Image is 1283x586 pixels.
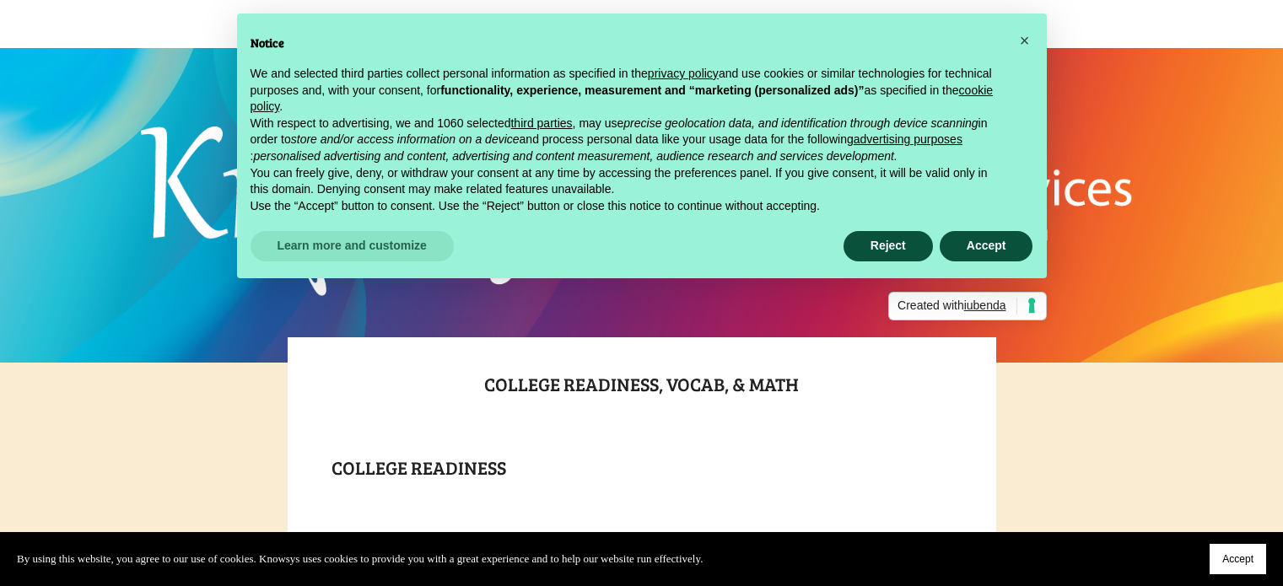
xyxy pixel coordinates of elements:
[1210,544,1266,574] button: Accept
[940,231,1033,261] button: Accept
[251,165,1006,198] p: You can freely give, deny, or withdraw your consent at any time by accessing the preferences pane...
[251,116,1006,165] p: With respect to advertising, we and 1060 selected , may use in order to and process personal data...
[332,368,952,429] h1: College readiness, Vocab, & Math
[251,66,1006,116] p: We and selected third parties collect personal information as specified in the and use cookies or...
[17,550,703,568] p: By using this website, you agree to our use of cookies. Knowsys uses cookies to provide you with ...
[648,67,719,80] a: privacy policy
[440,83,864,97] strong: functionality, experience, measurement and “marketing (personalized ads)”
[844,231,933,261] button: Reject
[251,198,1006,215] p: Use the “Accept” button to consent. Use the “Reject” button or close this notice to continue with...
[888,292,1046,320] a: Created withiubenda
[291,132,520,146] em: store and/or access information on a device
[898,298,1016,315] span: Created with
[1222,553,1253,565] span: Accept
[251,231,454,261] button: Learn more and customize
[251,83,994,114] a: cookie policy
[253,149,897,163] em: personalised advertising and content, advertising and content measurement, audience research and ...
[1011,27,1038,54] button: Close this notice
[332,452,952,482] h1: College Readiness
[510,116,572,132] button: third parties
[1020,31,1030,50] span: ×
[623,116,978,130] em: precise geolocation data, and identification through device scanning
[964,298,1006,312] span: iubenda
[854,132,962,148] button: advertising purposes
[251,34,1006,52] h2: Notice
